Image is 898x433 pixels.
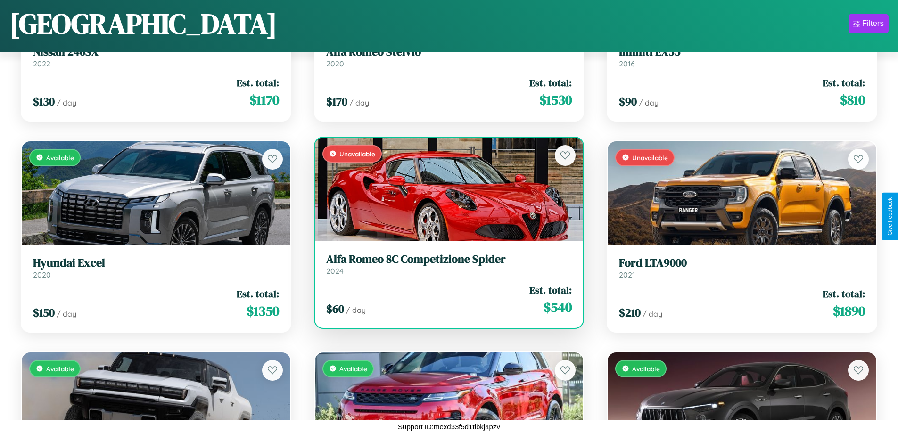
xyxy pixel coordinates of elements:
span: $ 1530 [539,90,572,109]
h3: Nissan 240SX [33,45,279,59]
span: Est. total: [823,287,865,301]
span: $ 150 [33,305,55,320]
span: $ 130 [33,94,55,109]
span: / day [346,305,366,315]
span: $ 1350 [247,302,279,320]
span: / day [643,309,662,319]
span: 2024 [326,266,344,276]
span: / day [57,309,76,319]
a: Alfa Romeo 8C Competizione Spider2024 [326,253,572,276]
h3: Infiniti EX35 [619,45,865,59]
span: 2021 [619,270,635,279]
span: $ 60 [326,301,344,317]
h3: Hyundai Excel [33,256,279,270]
h3: Ford LTA9000 [619,256,865,270]
span: 2022 [33,59,50,68]
span: Available [632,365,660,373]
span: Unavailable [632,154,668,162]
span: Available [46,154,74,162]
h3: Alfa Romeo Stelvio [326,45,572,59]
span: $ 1890 [833,302,865,320]
span: / day [349,98,369,107]
span: / day [639,98,659,107]
span: $ 90 [619,94,637,109]
span: 2020 [326,59,344,68]
span: Est. total: [237,76,279,90]
a: Hyundai Excel2020 [33,256,279,279]
span: Est. total: [529,283,572,297]
span: $ 210 [619,305,641,320]
span: Est. total: [237,287,279,301]
div: Filters [862,19,884,28]
span: / day [57,98,76,107]
span: Available [339,365,367,373]
span: Available [46,365,74,373]
span: 2020 [33,270,51,279]
a: Alfa Romeo Stelvio2020 [326,45,572,68]
a: Infiniti EX352016 [619,45,865,68]
span: $ 170 [326,94,347,109]
span: $ 1170 [249,90,279,109]
span: Unavailable [339,150,375,158]
h3: Alfa Romeo 8C Competizione Spider [326,253,572,266]
h1: [GEOGRAPHIC_DATA] [9,4,277,43]
a: Nissan 240SX2022 [33,45,279,68]
div: Give Feedback [887,197,893,236]
span: Est. total: [529,76,572,90]
span: $ 540 [544,298,572,317]
span: 2016 [619,59,635,68]
button: Filters [849,14,889,33]
span: $ 810 [840,90,865,109]
p: Support ID: mexd33f5d1tlbkj4pzv [398,420,500,433]
span: Est. total: [823,76,865,90]
a: Ford LTA90002021 [619,256,865,279]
